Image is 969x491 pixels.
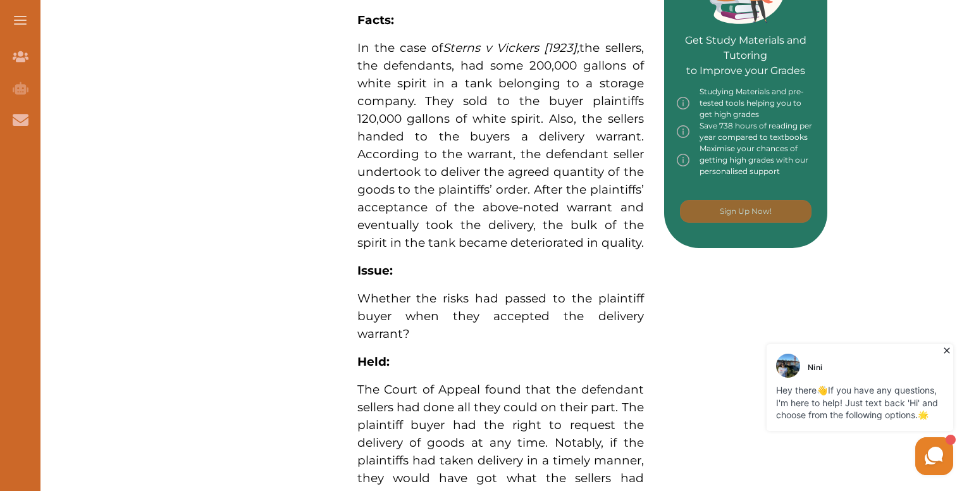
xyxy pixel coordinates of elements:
iframe: HelpCrunch [665,341,956,478]
em: , [443,40,579,55]
img: info-img [677,143,689,177]
div: Save 738 hours of reading per year compared to textbooks [677,120,815,143]
div: Maximise your chances of getting high grades with our personalised support [677,143,815,177]
span: In the case of the sellers, the defendants, had some 200,000 gallons of white spirit in a tank be... [357,40,644,250]
strong: Issue: [357,263,393,278]
strong: Facts: [357,13,394,27]
img: info-img [677,120,689,143]
iframe: Reviews Badge Ribbon Widget [679,299,920,328]
button: [object Object] [680,200,812,223]
img: info-img [677,86,689,120]
div: Studying Materials and pre-tested tools helping you to get high grades [677,86,815,120]
p: Sign Up Now! [720,206,772,217]
span: Whether the risks had passed to the plaintiff buyer when they accepted the delivery warrant? [357,291,644,341]
span: Sterns v Vickers [1923] [443,40,577,55]
strong: Held: [357,354,390,369]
